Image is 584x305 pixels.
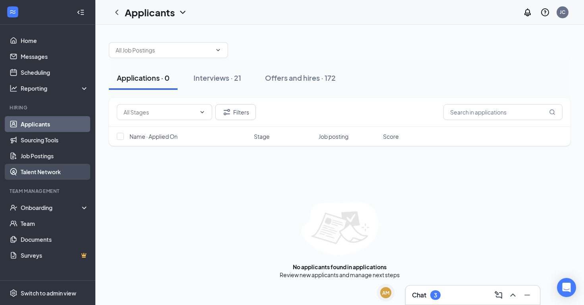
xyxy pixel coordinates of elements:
input: All Job Postings [116,46,212,54]
div: 3 [434,292,437,299]
span: Stage [254,132,270,140]
svg: ChevronLeft [112,8,122,17]
a: Scheduling [21,64,89,80]
svg: WorkstreamLogo [9,8,17,16]
span: Score [383,132,399,140]
div: JC [560,9,565,16]
div: Hiring [10,104,87,111]
div: AM [382,289,389,296]
svg: Analysis [10,84,17,92]
div: Review new applicants and manage next steps [280,271,400,279]
svg: ChevronDown [215,47,221,53]
img: empty-state [301,202,379,255]
a: Job Postings [21,148,89,164]
input: Search in applications [443,104,563,120]
div: No applicants found in applications [293,263,387,271]
a: Messages [21,49,89,64]
div: Applications · 0 [117,73,170,83]
a: Sourcing Tools [21,132,89,148]
h3: Chat [412,291,426,299]
div: Switch to admin view [21,289,76,297]
svg: Settings [10,289,17,297]
svg: UserCheck [10,204,17,212]
input: All Stages [124,108,196,117]
div: Team Management [10,188,87,194]
button: Minimize [521,289,534,301]
div: Open Intercom Messenger [557,278,576,297]
span: Name · Applied On [130,132,178,140]
svg: ChevronDown [199,109,205,115]
svg: ComposeMessage [494,290,503,300]
svg: Collapse [77,8,85,16]
a: SurveysCrown [21,247,89,263]
div: Reporting [21,84,89,92]
button: ComposeMessage [492,289,505,301]
div: Interviews · 21 [193,73,241,83]
svg: QuestionInfo [540,8,550,17]
a: Applicants [21,116,89,132]
svg: MagnifyingGlass [549,109,555,115]
svg: Notifications [523,8,532,17]
h1: Applicants [125,6,175,19]
span: Job posting [319,132,348,140]
a: Talent Network [21,164,89,180]
svg: Minimize [522,290,532,300]
a: Documents [21,231,89,247]
svg: Filter [222,107,232,117]
button: ChevronUp [507,289,519,301]
a: Home [21,33,89,49]
svg: ChevronDown [178,8,188,17]
button: Filter Filters [215,104,256,120]
div: Onboarding [21,204,82,212]
div: Offers and hires · 172 [265,73,336,83]
a: Team [21,216,89,231]
svg: ChevronUp [508,290,518,300]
